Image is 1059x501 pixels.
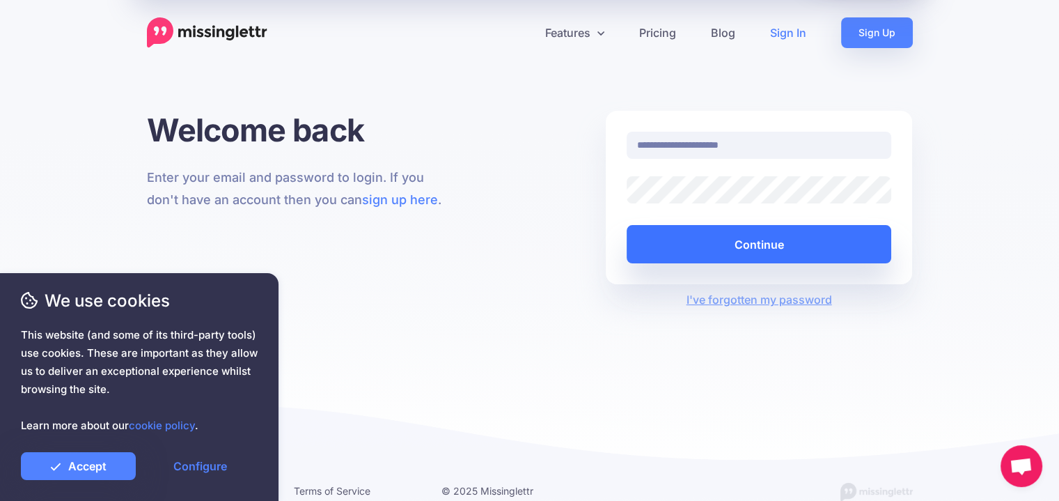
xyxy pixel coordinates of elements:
a: Features [528,17,622,48]
a: cookie policy [129,419,195,432]
p: Enter your email and password to login. If you don't have an account then you can . [147,167,454,211]
a: I've forgotten my password [687,293,832,307]
a: Sign In [753,17,824,48]
a: sign up here [362,192,438,207]
a: Terms of Service [294,485,370,497]
div: Open chat [1001,445,1042,487]
span: This website (and some of its third-party tools) use cookies. These are important as they allow u... [21,326,258,435]
a: Accept [21,452,136,480]
span: We use cookies [21,288,258,313]
button: Continue [627,225,892,263]
li: © 2025 Missinglettr [441,482,568,500]
h1: Welcome back [147,111,454,149]
a: Configure [143,452,258,480]
a: Sign Up [841,17,913,48]
a: Blog [693,17,753,48]
a: Pricing [622,17,693,48]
